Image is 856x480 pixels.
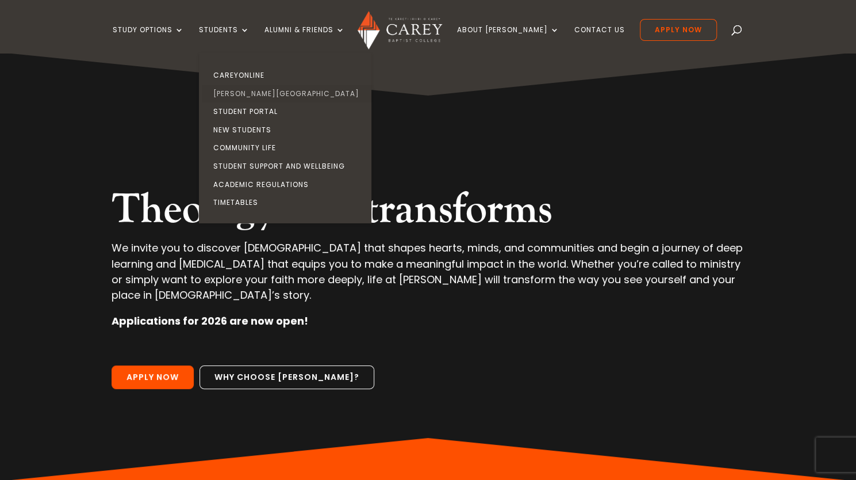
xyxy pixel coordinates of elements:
a: Student Portal [202,102,374,121]
h2: Theology that transforms [112,185,744,240]
a: Timetables [202,193,374,212]
a: About [PERSON_NAME] [457,26,559,53]
a: Academic Regulations [202,176,374,194]
a: Study Options [113,26,184,53]
a: Alumni & Friends [264,26,345,53]
img: Carey Baptist College [358,11,442,49]
a: Community Life [202,139,374,157]
a: CareyOnline [202,66,374,85]
a: Apply Now [112,365,194,390]
a: Why choose [PERSON_NAME]? [199,365,374,390]
a: Students [199,26,249,53]
strong: Applications for 2026 are now open! [112,314,308,328]
p: We invite you to discover [DEMOGRAPHIC_DATA] that shapes hearts, minds, and communities and begin... [112,240,744,313]
a: New Students [202,121,374,139]
a: [PERSON_NAME][GEOGRAPHIC_DATA] [202,85,374,103]
a: Student Support and Wellbeing [202,157,374,176]
a: Apply Now [640,19,717,41]
a: Contact Us [574,26,625,53]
